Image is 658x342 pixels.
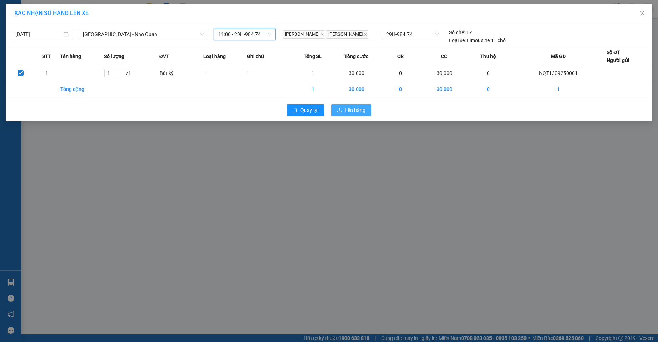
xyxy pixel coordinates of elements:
span: CC [441,52,447,60]
span: close [364,32,367,36]
td: NQT1309250001 [510,65,607,81]
span: close [320,32,324,36]
span: [PERSON_NAME] [283,30,325,39]
td: --- [203,65,247,81]
button: Close [632,4,652,24]
span: Tổng SL [304,52,322,60]
span: rollback [293,108,298,113]
td: / 1 [104,65,159,81]
div: Số ĐT Người gửi [607,49,629,64]
span: 11:00 - 29H-984.74 [218,29,271,40]
span: Ghi chú [247,52,264,60]
span: Thu hộ [480,52,496,60]
span: Loại hàng [203,52,226,60]
td: 0 [466,81,510,97]
span: Tổng cước [344,52,368,60]
b: Gửi khách hàng [67,37,134,46]
td: 30.000 [335,65,379,81]
td: 30.000 [422,65,466,81]
li: Số 2 [PERSON_NAME], [GEOGRAPHIC_DATA] [40,17,162,26]
span: Tên hàng [60,52,81,60]
td: 30.000 [335,81,379,97]
td: 0 [379,65,423,81]
li: Hotline: 19003086 [40,26,162,35]
span: Quay lại [300,106,318,114]
input: 13/09/2025 [15,30,62,38]
td: 0 [466,65,510,81]
b: GỬI : VP [PERSON_NAME] [9,52,78,87]
span: [PERSON_NAME] [326,30,368,39]
td: 1 [291,81,335,97]
td: 1 [291,65,335,81]
td: Bất kỳ [159,65,203,81]
td: 1 [510,81,607,97]
td: Tổng cộng [60,81,104,97]
button: uploadLên hàng [331,104,371,116]
h1: NQT1309250001 [78,52,124,67]
div: Limousine 11 chỗ [449,36,506,44]
td: --- [247,65,291,81]
span: XÁC NHẬN SỐ HÀNG LÊN XE [14,10,89,16]
img: logo.jpg [9,9,45,45]
span: Số lượng [104,52,124,60]
span: STT [42,52,51,60]
button: rollbackQuay lại [287,104,324,116]
span: Hà Nội - Nho Quan [83,29,204,40]
span: close [639,10,645,16]
span: upload [337,108,342,113]
span: down [200,32,204,36]
td: 0 [379,81,423,97]
span: Lên hàng [345,106,365,114]
div: 17 [449,29,472,36]
span: ĐVT [159,52,169,60]
b: Duy Khang Limousine [58,8,144,17]
span: Loại xe: [449,36,466,44]
td: 30.000 [422,81,466,97]
span: Mã GD [551,52,566,60]
td: 1 [34,65,60,81]
span: CR [397,52,404,60]
span: Số ghế: [449,29,465,36]
span: 29H-984.74 [386,29,439,40]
